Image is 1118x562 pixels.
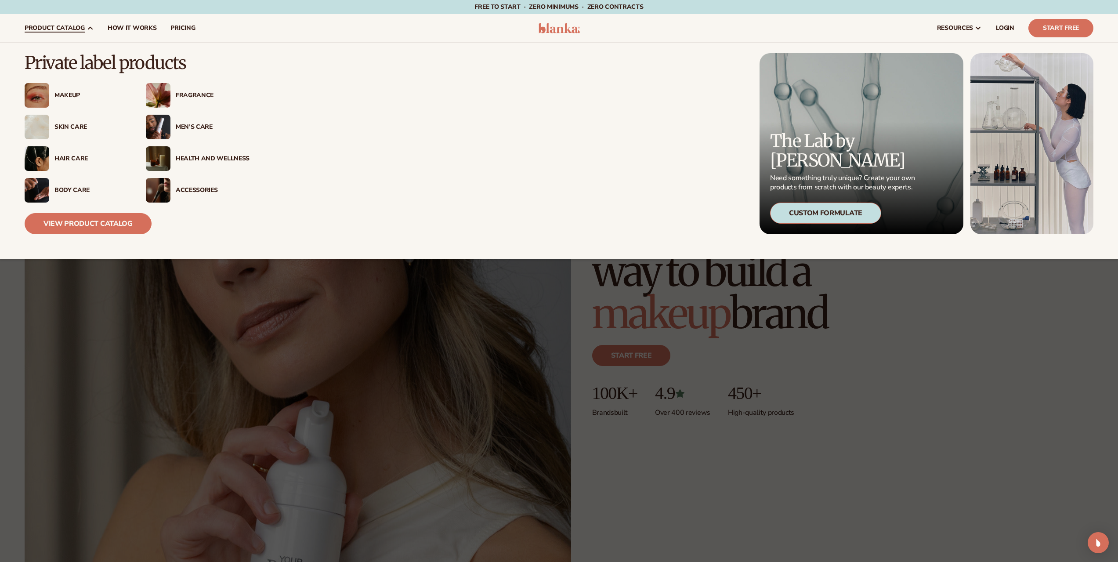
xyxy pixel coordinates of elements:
a: Pink blooming flower. Fragrance [146,83,250,108]
img: Candles and incense on table. [146,146,170,171]
a: Start Free [1028,19,1093,37]
p: Private label products [25,53,250,73]
a: pricing [163,14,202,42]
div: Accessories [176,187,250,194]
img: Female with glitter eye makeup. [25,83,49,108]
a: Female with glitter eye makeup. Makeup [25,83,128,108]
a: View Product Catalog [25,213,152,234]
a: LOGIN [989,14,1021,42]
img: Male holding moisturizer bottle. [146,115,170,139]
img: Female hair pulled back with clips. [25,146,49,171]
div: Skin Care [54,123,128,131]
div: Body Care [54,187,128,194]
img: Male hand applying moisturizer. [25,178,49,203]
div: Health And Wellness [176,155,250,163]
a: Candles and incense on table. Health And Wellness [146,146,250,171]
img: Female in lab with equipment. [970,53,1093,234]
span: pricing [170,25,195,32]
img: logo [538,23,580,33]
span: How It Works [108,25,157,32]
div: Custom Formulate [770,203,881,224]
a: Male hand applying moisturizer. Body Care [25,178,128,203]
div: Hair Care [54,155,128,163]
div: Makeup [54,92,128,99]
a: resources [930,14,989,42]
div: Men’s Care [176,123,250,131]
div: Open Intercom Messenger [1088,532,1109,553]
span: product catalog [25,25,85,32]
a: Cream moisturizer swatch. Skin Care [25,115,128,139]
a: Female with makeup brush. Accessories [146,178,250,203]
a: Female hair pulled back with clips. Hair Care [25,146,128,171]
img: Pink blooming flower. [146,83,170,108]
span: resources [937,25,973,32]
a: Male holding moisturizer bottle. Men’s Care [146,115,250,139]
span: Free to start · ZERO minimums · ZERO contracts [474,3,643,11]
a: product catalog [18,14,101,42]
span: LOGIN [996,25,1014,32]
a: Microscopic product formula. The Lab by [PERSON_NAME] Need something truly unique? Create your ow... [760,53,963,234]
img: Female with makeup brush. [146,178,170,203]
p: Need something truly unique? Create your own products from scratch with our beauty experts. [770,174,918,192]
p: The Lab by [PERSON_NAME] [770,131,918,170]
a: How It Works [101,14,164,42]
div: Fragrance [176,92,250,99]
img: Cream moisturizer swatch. [25,115,49,139]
